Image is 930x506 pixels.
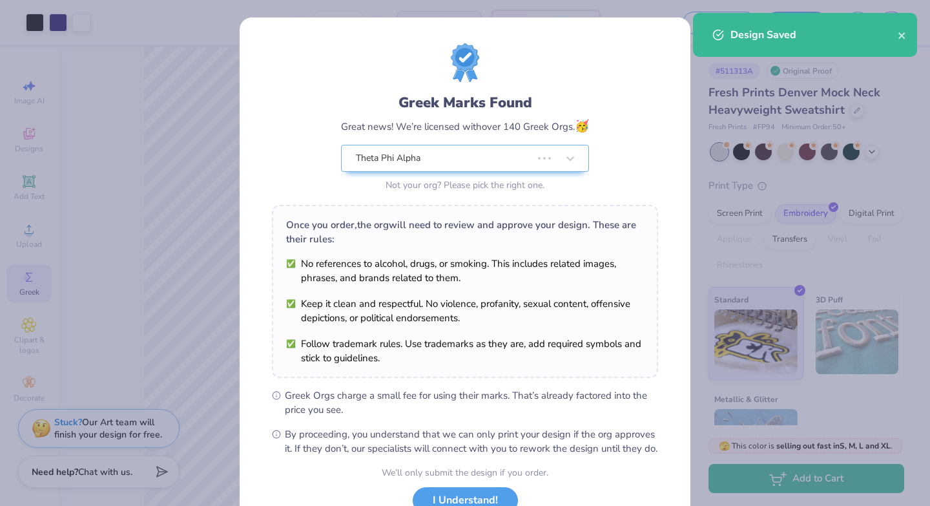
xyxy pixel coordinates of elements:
[285,388,658,417] span: Greek Orgs charge a small fee for using their marks. That’s already factored into the price you see.
[286,218,644,246] div: Once you order, the org will need to review and approve your design. These are their rules:
[286,297,644,325] li: Keep it clean and respectful. No violence, profanity, sexual content, offensive depictions, or po...
[286,257,644,285] li: No references to alcohol, drugs, or smoking. This includes related images, phrases, and brands re...
[451,43,479,82] img: license-marks-badge.png
[341,92,589,113] div: Greek Marks Found
[285,427,658,456] span: By proceeding, you understand that we can only print your design if the org approves it. If they ...
[382,466,548,480] div: We’ll only submit the design if you order.
[341,118,589,135] div: Great news! We’re licensed with over 140 Greek Orgs.
[730,27,898,43] div: Design Saved
[575,118,589,134] span: 🥳
[898,27,907,43] button: close
[286,337,644,365] li: Follow trademark rules. Use trademarks as they are, add required symbols and stick to guidelines.
[341,178,589,192] div: Not your org? Please pick the right one.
